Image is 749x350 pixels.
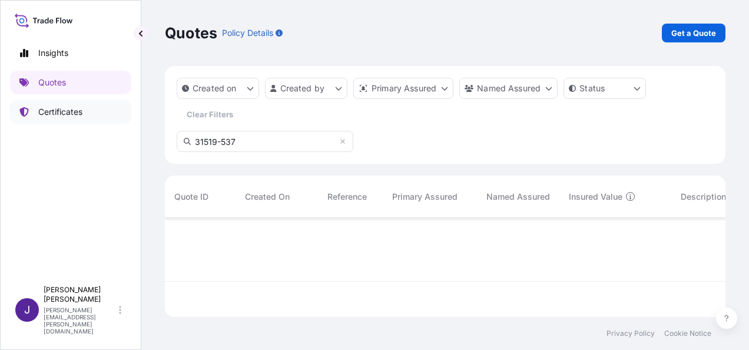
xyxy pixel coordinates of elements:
[38,47,68,59] p: Insights
[477,82,541,94] p: Named Assured
[165,24,217,42] p: Quotes
[174,191,208,203] span: Quote ID
[44,306,117,335] p: [PERSON_NAME][EMAIL_ADDRESS][PERSON_NAME][DOMAIN_NAME]
[10,100,131,124] a: Certificates
[664,329,711,338] a: Cookie Notice
[569,191,622,203] span: Insured Value
[177,131,353,152] input: Search Quote or Reference...
[38,77,66,88] p: Quotes
[607,329,655,338] a: Privacy Policy
[177,105,243,124] button: Clear Filters
[222,27,273,39] p: Policy Details
[187,108,233,120] p: Clear Filters
[662,24,725,42] a: Get a Quote
[245,191,290,203] span: Created On
[372,82,436,94] p: Primary Assured
[486,191,550,203] span: Named Assured
[353,78,453,99] button: distributor Filter options
[392,191,458,203] span: Primary Assured
[671,27,716,39] p: Get a Quote
[564,78,646,99] button: certificateStatus Filter options
[10,71,131,94] a: Quotes
[579,82,605,94] p: Status
[177,78,259,99] button: createdOn Filter options
[10,41,131,65] a: Insights
[459,78,558,99] button: cargoOwner Filter options
[24,304,30,316] span: J
[193,82,237,94] p: Created on
[327,191,367,203] span: Reference
[265,78,347,99] button: createdBy Filter options
[280,82,325,94] p: Created by
[44,285,117,304] p: [PERSON_NAME] [PERSON_NAME]
[38,106,82,118] p: Certificates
